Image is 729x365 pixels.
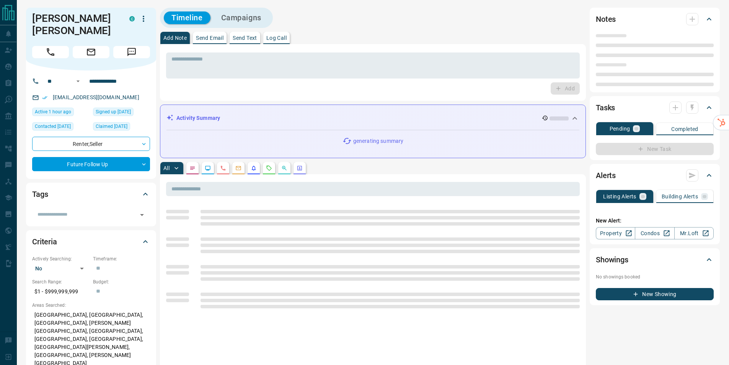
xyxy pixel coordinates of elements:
div: Tue Sep 02 2025 [93,122,150,133]
p: All [163,165,170,171]
p: Actively Searching: [32,255,89,262]
div: Mon Sep 15 2025 [32,108,89,118]
span: Active 1 hour ago [35,108,71,116]
svg: Calls [220,165,226,171]
span: Message [113,46,150,58]
div: Criteria [32,232,150,251]
button: Timeline [164,11,210,24]
div: Tasks [596,98,714,117]
div: Notes [596,10,714,28]
div: Renter , Seller [32,137,150,151]
div: Tags [32,185,150,203]
button: Open [73,77,83,86]
h2: Showings [596,254,628,266]
div: Showings [596,250,714,269]
p: Log Call [266,35,287,41]
p: New Alert: [596,217,714,225]
p: Building Alerts [662,194,698,199]
p: Completed [671,126,698,132]
p: Budget: [93,278,150,285]
p: Activity Summary [176,114,220,122]
div: Alerts [596,166,714,185]
p: Send Email [196,35,223,41]
p: No showings booked [596,273,714,280]
div: Future Follow Up [32,157,150,171]
p: Pending [610,126,630,131]
svg: Lead Browsing Activity [205,165,211,171]
span: Call [32,46,69,58]
span: Claimed [DATE] [96,123,127,130]
svg: Opportunities [281,165,287,171]
svg: Agent Actions [297,165,303,171]
svg: Requests [266,165,272,171]
p: Listing Alerts [603,194,636,199]
button: Campaigns [214,11,269,24]
h2: Criteria [32,236,57,248]
div: Activity Summary [166,111,579,125]
button: Open [137,210,147,220]
p: Add Note [163,35,187,41]
p: $1 - $999,999,999 [32,285,89,298]
h2: Tags [32,188,48,200]
a: Property [596,227,635,239]
svg: Listing Alerts [251,165,257,171]
div: condos.ca [129,16,135,21]
p: Areas Searched: [32,302,150,309]
h1: [PERSON_NAME] [PERSON_NAME] [32,12,118,37]
a: Condos [635,227,674,239]
div: Tue Sep 02 2025 [32,122,89,133]
h2: Alerts [596,169,616,182]
svg: Notes [189,165,196,171]
p: Send Text [233,35,257,41]
span: Signed up [DATE] [96,108,131,116]
p: generating summary [353,137,403,145]
svg: Email Verified [42,95,47,100]
div: Sun Jul 28 2024 [93,108,150,118]
span: Contacted [DATE] [35,123,71,130]
div: No [32,262,89,275]
p: Search Range: [32,278,89,285]
button: New Showing [596,288,714,300]
p: Timeframe: [93,255,150,262]
span: Email [73,46,109,58]
h2: Tasks [596,101,615,114]
svg: Emails [235,165,241,171]
h2: Notes [596,13,616,25]
a: [EMAIL_ADDRESS][DOMAIN_NAME] [53,94,139,100]
a: Mr.Loft [674,227,714,239]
